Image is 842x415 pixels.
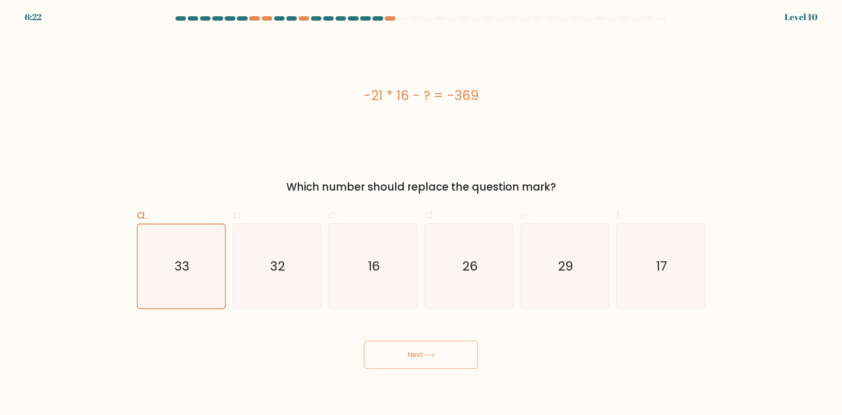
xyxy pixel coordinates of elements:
button: Next [364,341,478,369]
div: 6:22 [25,11,42,24]
div: -21 * 16 - ? = -369 [137,86,705,105]
div: Level 10 [785,11,817,24]
span: a. [137,206,147,223]
text: 32 [271,257,285,275]
span: b. [233,206,243,223]
text: 26 [462,257,478,275]
text: 29 [558,257,573,275]
text: 33 [175,257,189,275]
text: 17 [656,257,667,275]
span: f. [616,206,622,223]
span: d. [425,206,435,223]
div: Which number should replace the question mark? [142,179,700,195]
text: 16 [368,257,380,275]
span: c. [328,206,338,223]
span: e. [521,206,530,223]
